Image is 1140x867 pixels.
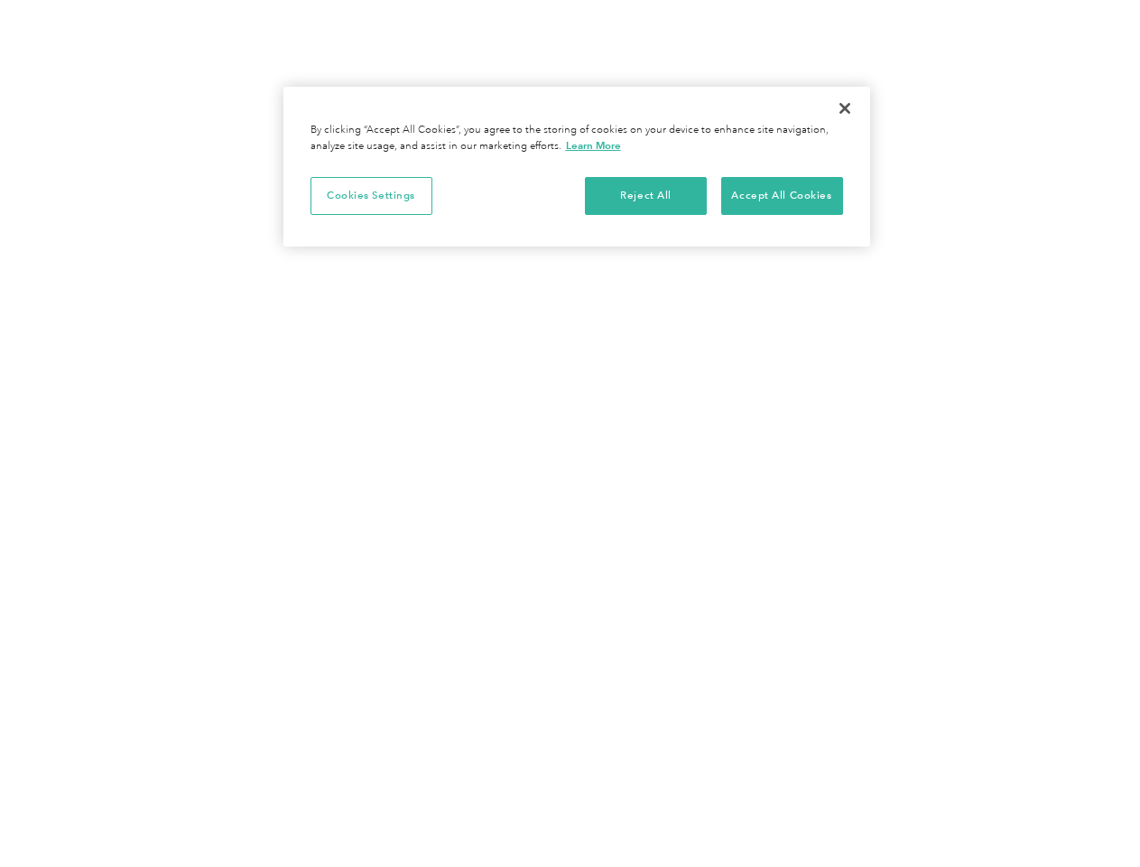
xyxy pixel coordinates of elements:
div: Cookie banner [283,87,870,247]
button: Close [825,89,865,128]
div: Privacy [283,87,870,247]
button: Cookies Settings [310,177,432,215]
div: By clicking “Accept All Cookies”, you agree to the storing of cookies on your device to enhance s... [310,123,843,154]
button: Accept All Cookies [721,177,843,215]
button: Reject All [585,177,707,215]
a: More information about your privacy, opens in a new tab [566,139,621,152]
